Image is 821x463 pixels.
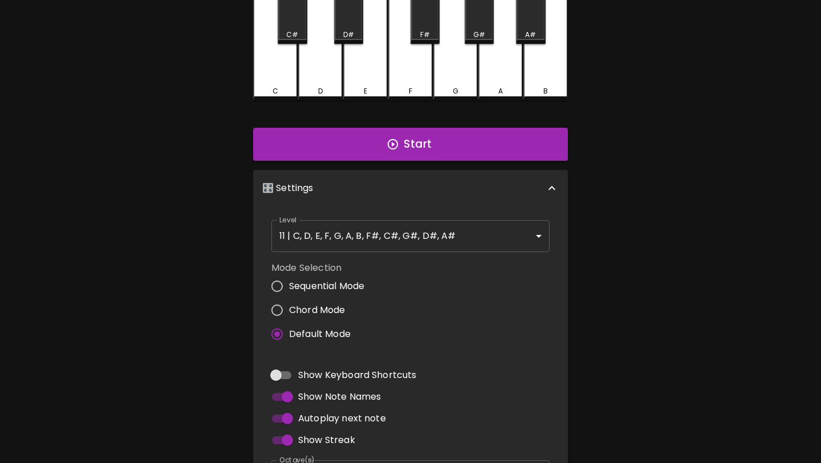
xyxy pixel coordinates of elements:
[271,220,550,252] div: 11 | C, D, E, F, G, A, B, F#, C#, G#, D#, A#
[543,86,548,96] div: B
[525,30,536,40] div: A#
[343,30,354,40] div: D#
[271,261,373,274] label: Mode Selection
[420,30,430,40] div: F#
[298,433,355,447] span: Show Streak
[298,412,386,425] span: Autoplay next note
[409,86,412,96] div: F
[298,368,416,382] span: Show Keyboard Shortcuts
[279,215,297,225] label: Level
[253,170,568,206] div: 🎛️ Settings
[318,86,323,96] div: D
[286,30,298,40] div: C#
[289,303,346,317] span: Chord Mode
[453,86,458,96] div: G
[364,86,367,96] div: E
[273,86,278,96] div: C
[253,128,568,161] button: Start
[289,279,364,293] span: Sequential Mode
[498,86,503,96] div: A
[262,181,314,195] p: 🎛️ Settings
[298,390,381,404] span: Show Note Names
[473,30,485,40] div: G#
[289,327,351,341] span: Default Mode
